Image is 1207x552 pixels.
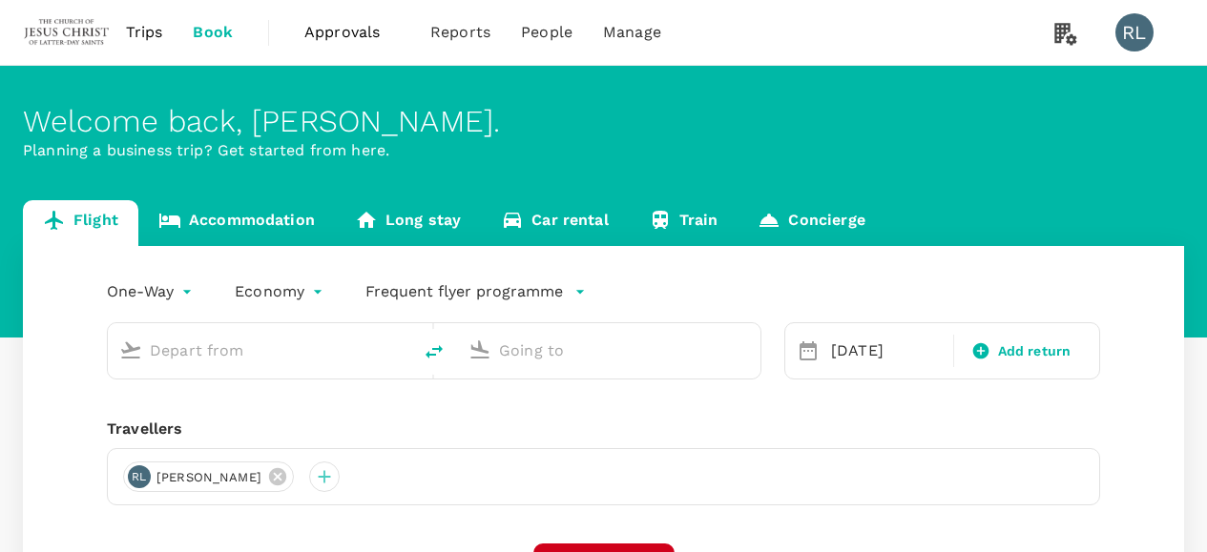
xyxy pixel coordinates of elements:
span: Manage [603,21,661,44]
a: Long stay [335,200,481,246]
div: [DATE] [823,332,949,370]
button: Open [747,348,751,352]
p: Planning a business trip? Get started from here. [23,139,1184,162]
div: Travellers [107,418,1100,440]
a: Concierge [738,200,884,246]
div: RL[PERSON_NAME] [123,461,294,492]
div: RL [1115,13,1154,51]
div: One-Way [107,276,197,307]
span: Trips [126,21,163,44]
span: Approvals [304,21,400,44]
input: Depart from [150,336,371,365]
button: Open [398,348,402,352]
img: The Malaysian Church of Jesus Christ of Latter-day Saints [23,11,111,53]
button: Frequent flyer programme [365,280,586,303]
p: Frequent flyer programme [365,280,563,303]
span: Book [193,21,233,44]
button: delete [411,329,457,375]
span: Add return [998,341,1072,361]
a: Car rental [481,200,629,246]
a: Accommodation [138,200,335,246]
div: Economy [235,276,327,307]
input: Going to [499,336,720,365]
span: People [521,21,572,44]
a: Train [629,200,739,246]
span: [PERSON_NAME] [145,468,273,487]
div: RL [128,465,151,488]
span: Reports [430,21,490,44]
a: Flight [23,200,138,246]
div: Welcome back , [PERSON_NAME] . [23,104,1184,139]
